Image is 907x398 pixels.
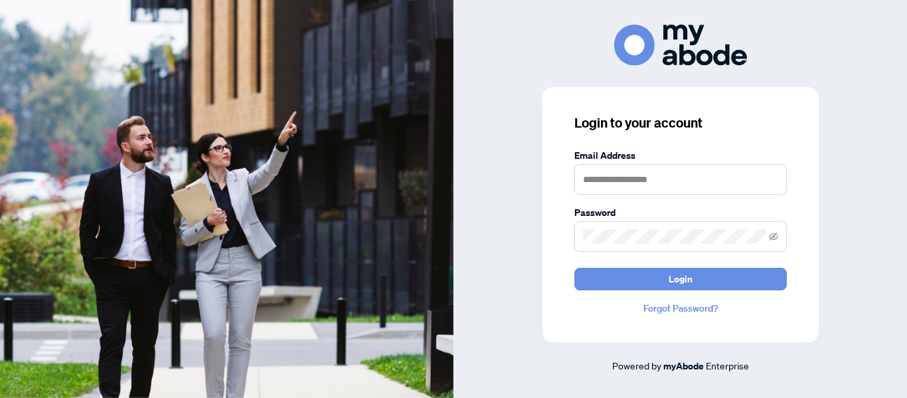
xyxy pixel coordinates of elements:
label: Password [574,205,787,220]
button: Login [574,268,787,290]
span: Enterprise [706,359,749,371]
a: myAbode [663,359,704,373]
h3: Login to your account [574,114,787,132]
span: eye-invisible [769,232,778,241]
label: Email Address [574,148,787,163]
a: Forgot Password? [574,301,787,316]
span: Login [669,268,693,290]
img: ma-logo [614,25,747,65]
span: Powered by [612,359,661,371]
